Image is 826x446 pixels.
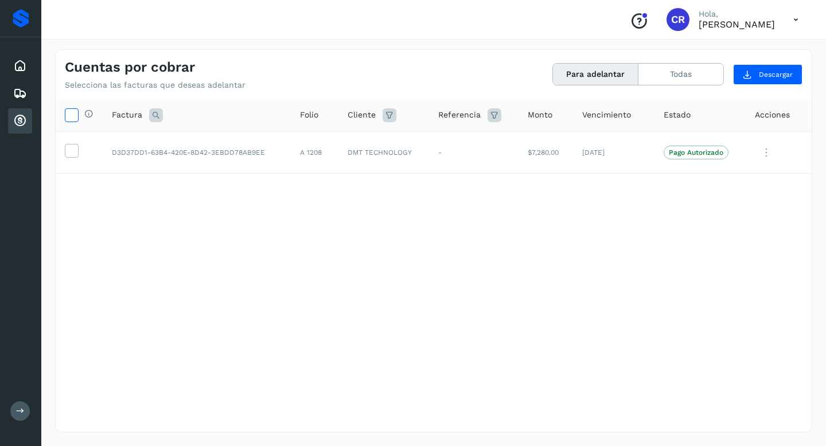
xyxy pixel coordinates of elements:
span: Monto [528,109,552,121]
span: Factura [112,109,142,121]
td: DMT TECHNOLOGY [338,131,429,174]
span: Referencia [438,109,481,121]
td: A 1208 [291,131,338,174]
span: Acciones [755,109,790,121]
button: Todas [638,64,723,85]
div: Inicio [8,53,32,79]
span: Folio [300,109,318,121]
td: [DATE] [573,131,654,174]
td: - [429,131,519,174]
p: Pago Autorizado [669,148,723,157]
div: Embarques [8,81,32,106]
p: Hola, [699,9,775,19]
td: $7,280.00 [519,131,573,174]
span: Vencimiento [582,109,631,121]
button: Descargar [733,64,802,85]
td: D3D37DD1-63B4-420E-8D42-3EBDD78AB9EE [103,131,291,174]
p: Selecciona las facturas que deseas adelantar [65,80,246,90]
button: Para adelantar [553,64,638,85]
span: Cliente [348,109,376,121]
div: Cuentas por cobrar [8,108,32,134]
p: CARLOS RODOLFO BELLI PEDRAZA [699,19,775,30]
span: Descargar [759,69,793,80]
h4: Cuentas por cobrar [65,59,195,76]
span: Estado [664,109,691,121]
